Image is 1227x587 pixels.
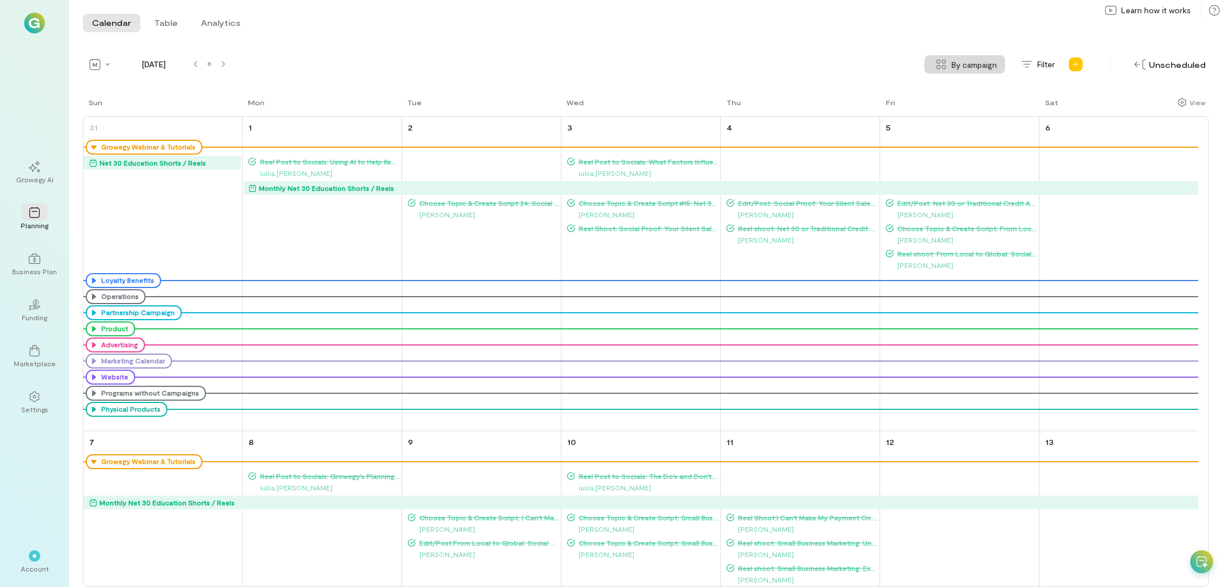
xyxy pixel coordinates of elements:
div: Website [98,373,128,382]
div: [PERSON_NAME] [886,209,1038,220]
div: Sat [1045,98,1058,107]
a: September 7, 2025 [87,433,97,450]
td: September 5, 2025 [880,117,1039,431]
div: Loyalty Benefits [86,273,161,288]
span: Edit/Post: Social Proof: Your Silent Salesperson [735,198,878,208]
div: Operations [86,289,146,304]
div: [PERSON_NAME] [727,523,878,535]
span: Reel Post to Socials: What Factors Influence Your Business Credit Score? [575,157,719,166]
span: Reel Shoot: Social Proof: Your Silent Salesperson [575,224,719,233]
span: Choose Topic & Create Script #15: Net 30 or Traditional Credit Accounts: What’s Best for Business? [575,198,719,208]
div: [PERSON_NAME] [727,209,878,220]
div: Advertising [98,340,138,350]
a: September 1, 2025 [246,119,254,136]
div: [PERSON_NAME] [408,523,560,535]
a: Planning [14,198,55,239]
span: Reel shoot: From Local to Global: Social Media Mastery for Small Business Owners [894,249,1038,258]
div: Fri [886,98,895,107]
a: Thursday [721,97,743,116]
a: September 3, 2025 [565,119,575,136]
span: Filter [1037,59,1055,70]
a: September 6, 2025 [1043,119,1053,136]
div: Planning [21,221,48,230]
div: [PERSON_NAME] [727,234,878,245]
div: [PERSON_NAME] [567,209,719,220]
button: Calendar [83,14,140,32]
div: Product [98,324,128,333]
span: Choose Topic & Create Script: From Local to Global: Social Media Mastery for Small Business Owners [894,224,1038,233]
a: Growegy AI [14,152,55,193]
span: Reel shoot: Small Business Marketing: Understanding Your Core Audience [735,538,878,547]
div: Partnership Campaign [86,305,182,320]
div: Growegy Webinar & Tutorials [98,143,196,152]
a: Tuesday [402,97,424,116]
a: Monday [242,97,267,116]
a: September 12, 2025 [884,433,896,450]
div: [PERSON_NAME] [408,548,560,560]
span: Choose Topic & Create Script: Small Business Marketing: Expanding Your Reach with Additional Audi... [575,538,719,547]
div: [PERSON_NAME] [567,548,719,560]
div: View [1190,97,1206,108]
span: Learn how it works [1121,5,1191,16]
div: [PERSON_NAME] [886,234,1038,245]
div: iuliia.[PERSON_NAME] [567,482,719,493]
div: Physical Products [98,405,160,414]
a: Settings [14,382,55,423]
div: Business Plan [12,267,57,276]
span: Edit/Post: Net 30 or Traditional Credit Accounts: What’s Best for Business? [894,198,1038,208]
div: [PERSON_NAME] [886,259,1038,271]
a: Business Plan [14,244,55,285]
div: [PERSON_NAME] [567,523,719,535]
span: Reel shoot: Net 30 or Traditional Credit Accounts: What’s Best for Business? [735,224,878,233]
div: Mon [248,98,265,107]
td: August 31, 2025 [83,117,243,431]
div: Marketing Calendar [86,354,172,369]
div: Sun [89,98,102,107]
div: Marketplace [14,359,56,368]
a: September 2, 2025 [406,119,415,136]
div: Unscheduled [1132,56,1209,74]
span: Reel Post to Socials: Using AI to Help Keep Your Business Moving Forward [257,157,400,166]
td: September 2, 2025 [402,117,561,431]
div: iuliia.[PERSON_NAME] [567,167,719,179]
a: September 13, 2025 [1043,433,1056,450]
span: Edit/Post:From Local to Global: Social Media Mastery for Small Business Owners [416,538,560,547]
div: Partnership Campaign [98,308,175,317]
a: Wednesday [561,97,586,116]
div: Monthly Net 30 Education Shorts / Reels [100,497,235,508]
div: Settings [21,405,48,414]
td: September 4, 2025 [720,117,880,431]
div: Tue [407,98,422,107]
div: Advertising [86,337,145,352]
div: iuliia.[PERSON_NAME] [249,167,400,179]
div: Website [86,370,135,385]
a: Friday [880,97,897,116]
td: September 1, 2025 [243,117,402,431]
div: [PERSON_NAME] [727,548,878,560]
span: Choose Topic & Create Script 24: Social Proof: Your Silent Salesperson [416,198,560,208]
div: Operations [98,292,139,301]
span: Reel Shoot:I Can't Make My Payment On Time, What Now? [735,513,878,522]
td: September 6, 2025 [1039,117,1198,431]
div: iuliia.[PERSON_NAME] [249,482,400,493]
span: By campaign [951,59,997,71]
div: Wed [567,98,584,107]
div: Growegy AI [16,175,53,184]
span: Reel Post to Socials: The Do's and Don'ts of Customer Engagement [575,471,719,481]
a: September 10, 2025 [565,433,578,450]
a: Saturday [1039,97,1061,116]
a: September 9, 2025 [406,433,415,450]
div: Net 30 Education Shorts / Reels [100,157,206,168]
div: Funding [22,313,47,322]
div: Programs without Campaigns [98,389,199,398]
span: Reel shoot: Small Business Marketing: Expanding Your Reach with Additional Audiences [735,563,878,573]
div: Marketing Calendar [98,356,165,366]
div: [PERSON_NAME] [727,574,878,585]
a: August 31, 2025 [87,119,100,136]
div: Product [86,321,135,336]
a: Sunday [83,97,105,116]
a: September 5, 2025 [884,119,893,136]
div: Programs without Campaigns [86,386,206,401]
div: Show columns [1175,94,1209,110]
td: September 3, 2025 [561,117,721,431]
